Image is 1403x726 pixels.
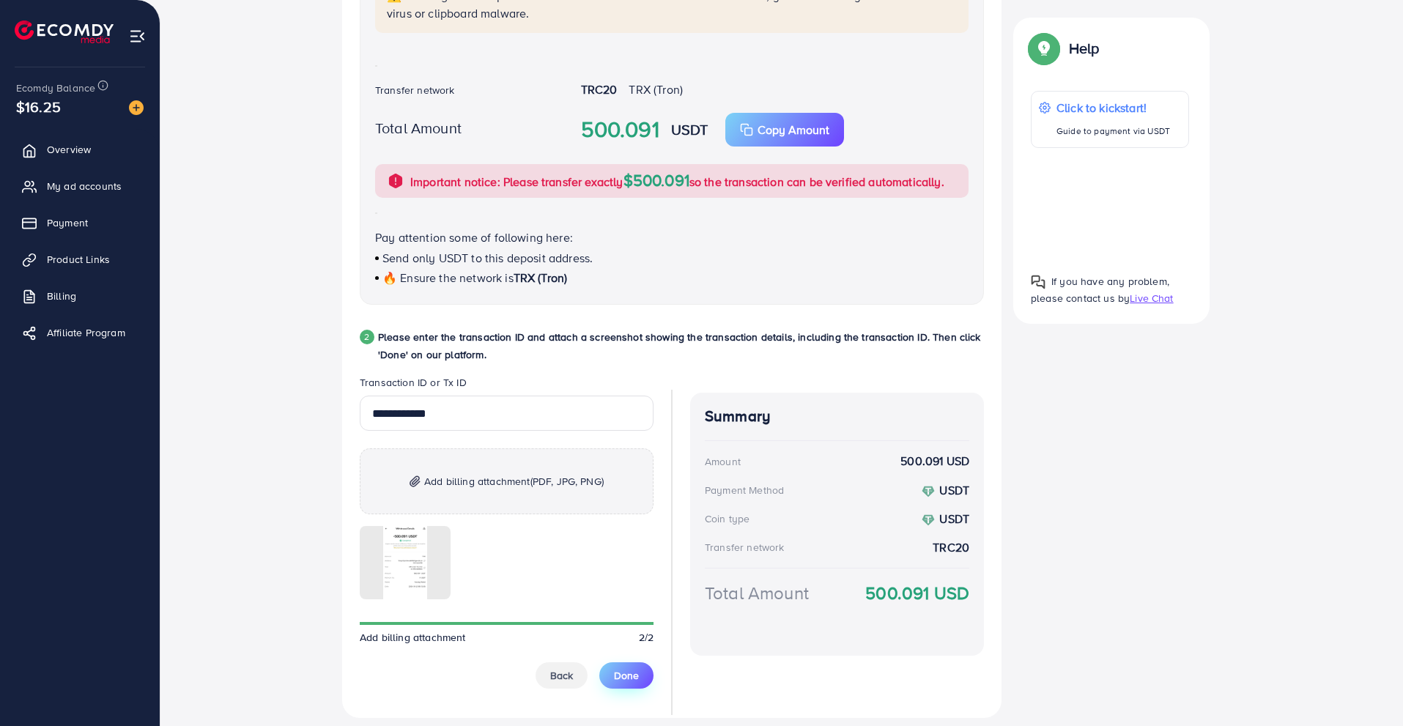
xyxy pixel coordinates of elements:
p: Click to kickstart! [1056,99,1170,116]
strong: TRC20 [933,539,969,556]
strong: 500.091 [581,114,659,146]
div: Coin type [705,511,749,526]
span: Done [614,668,639,683]
span: 2/2 [639,630,654,645]
div: 2 [360,330,374,344]
h4: Summary [705,407,969,426]
img: Popup guide [1031,35,1057,62]
p: Copy Amount [758,121,829,138]
div: Amount [705,454,741,469]
span: Affiliate Program [47,325,125,340]
p: Please enter the transaction ID and attach a screenshot showing the transaction details, includin... [378,328,984,363]
p: Send only USDT to this deposit address. [375,249,969,267]
span: 🔥 Ensure the network is [382,270,514,286]
span: TRX (Tron) [514,270,568,286]
button: Done [599,662,654,689]
a: Overview [11,135,149,164]
div: Payment Method [705,483,784,497]
strong: USDT [939,511,969,527]
span: Add billing attachment [360,630,466,645]
a: My ad accounts [11,171,149,201]
img: img uploaded [383,526,427,599]
label: Total Amount [375,117,462,138]
span: Ecomdy Balance [16,81,95,95]
img: menu [129,28,146,45]
a: Payment [11,208,149,237]
span: If you have any problem, please contact us by [1031,274,1169,305]
legend: Transaction ID or Tx ID [360,375,654,396]
div: Total Amount [705,580,809,606]
span: Add billing attachment [424,473,604,490]
strong: 500.091 USD [900,453,969,470]
a: Billing [11,281,149,311]
a: Affiliate Program [11,318,149,347]
a: Product Links [11,245,149,274]
button: Back [536,662,588,689]
span: My ad accounts [47,179,122,193]
strong: USDT [939,482,969,498]
span: Product Links [47,252,110,267]
img: Popup guide [1031,275,1045,289]
span: (PDF, JPG, PNG) [530,474,604,489]
div: Transfer network [705,540,785,555]
iframe: Chat [1341,660,1392,715]
span: Overview [47,142,91,157]
label: Transfer network [375,83,455,97]
p: Guide to payment via USDT [1056,122,1170,140]
span: Payment [47,215,88,230]
img: coin [922,485,935,498]
p: Important notice: Please transfer exactly so the transaction can be verified automatically. [410,171,944,190]
span: Live Chat [1130,291,1173,305]
img: img [410,475,421,488]
p: Help [1069,40,1100,57]
span: $16.25 [16,96,61,117]
img: alert [387,172,404,190]
span: $500.091 [623,168,689,191]
span: Back [550,668,573,683]
img: coin [922,514,935,527]
button: Copy Amount [725,113,844,147]
span: TRX (Tron) [629,81,683,97]
img: image [129,100,144,115]
strong: USDT [671,119,708,140]
strong: 500.091 USD [865,580,969,606]
span: Billing [47,289,76,303]
strong: TRC20 [581,81,618,97]
p: Pay attention some of following here: [375,229,969,246]
img: logo [15,21,114,43]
